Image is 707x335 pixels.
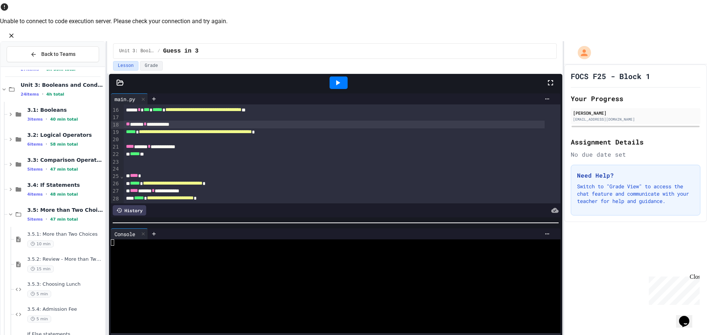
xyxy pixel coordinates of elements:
[27,256,103,263] span: 3.5.2: Review - More than Two Choices
[46,216,47,222] span: •
[573,110,698,116] div: [PERSON_NAME]
[27,281,103,288] span: 3.5.3: Choosing Lunch
[163,47,198,56] span: Guess in 3
[46,116,47,122] span: •
[570,44,593,61] div: My Account
[27,142,43,147] span: 6 items
[46,141,47,147] span: •
[119,48,155,54] span: Unit 3: Booleans and Conditionals
[7,46,99,62] button: Back to Teams
[111,188,120,195] div: 27
[111,165,120,173] div: 24
[50,117,78,122] span: 40 min total
[111,228,148,239] div: Console
[571,150,700,159] div: No due date set
[111,93,148,104] div: main.py
[21,92,39,97] span: 24 items
[46,191,47,197] span: •
[27,231,103,238] span: 3.5.1: More than Two Choices
[571,137,700,147] h2: Assignment Details
[111,143,120,151] div: 21
[27,217,43,222] span: 5 items
[50,142,78,147] span: 58 min total
[42,91,43,97] span: •
[571,71,650,81] h1: FOCS F25 - Block 1
[50,167,78,172] span: 47 min total
[50,192,78,197] span: 48 min total
[113,205,146,215] div: History
[46,92,64,97] span: 4h total
[577,171,694,180] h3: Need Help?
[120,173,124,179] span: Fold line
[6,30,17,41] button: Close
[111,173,120,180] div: 25
[676,306,700,328] iframe: chat widget
[3,3,51,47] div: Chat with us now!Close
[27,132,103,138] span: 3.2: Logical Operators
[573,117,698,122] div: [EMAIL_ADDRESS][DOMAIN_NAME]
[111,121,120,129] div: 18
[111,107,120,114] div: 16
[27,117,43,122] span: 3 items
[27,306,103,313] span: 3.5.4: Admission Fee
[27,182,103,188] span: 3.4: If Statements
[41,50,75,58] span: Back to Teams
[111,230,139,238] div: Console
[46,166,47,172] span: •
[27,192,43,197] span: 4 items
[50,217,78,222] span: 47 min total
[140,61,163,71] button: Grade
[27,167,43,172] span: 5 items
[27,291,51,297] span: 5 min
[27,157,103,163] span: 3.3: Comparison Operators
[646,274,700,305] iframe: chat widget
[111,203,120,210] div: 29
[158,48,160,54] span: /
[113,61,138,71] button: Lesson
[111,151,120,158] div: 22
[111,158,120,166] div: 23
[111,180,120,188] div: 26
[21,82,103,88] span: Unit 3: Booleans and Conditionals
[27,107,103,113] span: 3.1: Booleans
[27,265,54,272] span: 15 min
[111,136,120,143] div: 20
[571,93,700,104] h2: Your Progress
[111,95,139,103] div: main.py
[27,240,54,247] span: 10 min
[111,129,120,136] div: 19
[27,316,51,322] span: 5 min
[111,195,120,203] div: 28
[27,207,103,213] span: 3.5: More than Two Choices
[577,183,694,205] p: Switch to "Grade View" to access the chat feature and communicate with your teacher for help and ...
[111,114,120,121] div: 17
